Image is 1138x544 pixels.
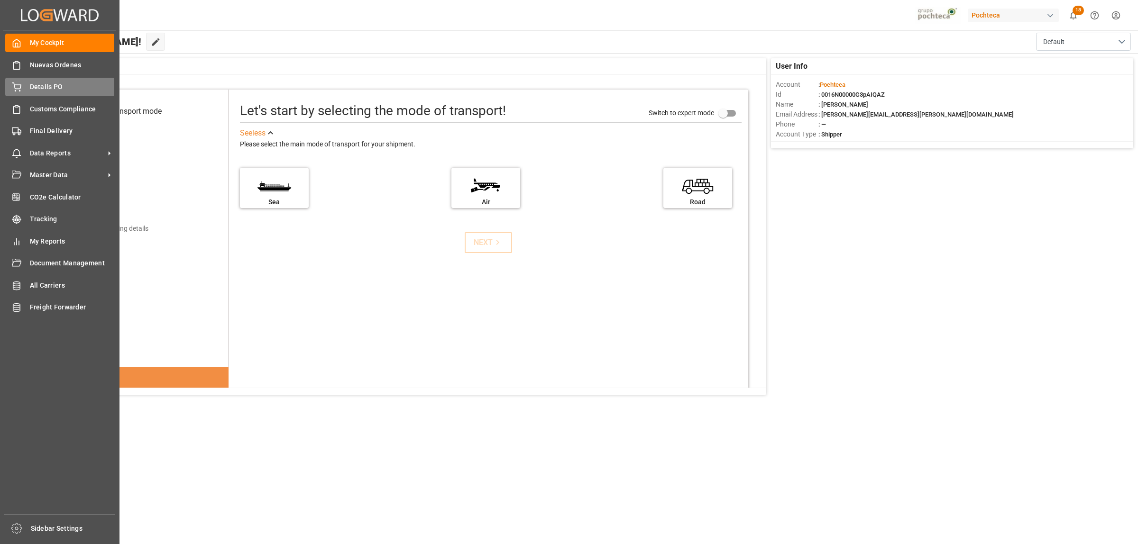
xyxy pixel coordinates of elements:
[776,90,818,100] span: Id
[1063,5,1084,26] button: show 18 new notifications
[30,82,115,92] span: Details PO
[968,9,1059,22] div: Pochteca
[30,60,115,70] span: Nuevas Ordenes
[818,81,845,88] span: :
[30,148,105,158] span: Data Reports
[474,237,503,248] div: NEXT
[30,302,115,312] span: Freight Forwarder
[5,55,114,74] a: Nuevas Ordenes
[776,119,818,129] span: Phone
[30,126,115,136] span: Final Delivery
[5,298,114,317] a: Freight Forwarder
[240,101,506,121] div: Let's start by selecting the mode of transport!
[31,524,116,534] span: Sidebar Settings
[30,236,115,246] span: My Reports
[5,276,114,294] a: All Carriers
[5,34,114,52] a: My Cockpit
[5,100,114,118] a: Customs Compliance
[5,254,114,272] a: Document Management
[818,111,1014,118] span: : [PERSON_NAME][EMAIL_ADDRESS][PERSON_NAME][DOMAIN_NAME]
[456,197,515,207] div: Air
[240,139,742,150] div: Please select the main mode of transport for your shipment.
[820,81,845,88] span: Pochteca
[915,7,962,24] img: pochtecaImg.jpg_1689854062.jpg
[818,131,842,138] span: : Shipper
[1043,37,1065,47] span: Default
[776,109,818,119] span: Email Address
[5,232,114,250] a: My Reports
[5,188,114,206] a: CO2e Calculator
[649,109,714,117] span: Switch to expert mode
[818,91,885,98] span: : 0016N00000G3pAIQAZ
[30,258,115,268] span: Document Management
[818,121,826,128] span: : —
[30,104,115,114] span: Customs Compliance
[818,101,868,108] span: : [PERSON_NAME]
[240,127,266,139] div: See less
[5,210,114,228] a: Tracking
[30,281,115,290] span: All Carriers
[968,6,1063,24] button: Pochteca
[776,129,818,139] span: Account Type
[1036,33,1131,51] button: open menu
[776,80,818,90] span: Account
[30,38,115,48] span: My Cockpit
[668,197,727,207] div: Road
[1084,5,1105,26] button: Help Center
[776,61,808,72] span: User Info
[30,214,115,224] span: Tracking
[776,100,818,109] span: Name
[245,197,304,207] div: Sea
[5,78,114,96] a: Details PO
[465,232,512,253] button: NEXT
[1073,6,1084,15] span: 18
[5,122,114,140] a: Final Delivery
[30,170,105,180] span: Master Data
[88,106,162,117] div: Select transport mode
[89,224,148,234] div: Add shipping details
[30,192,115,202] span: CO2e Calculator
